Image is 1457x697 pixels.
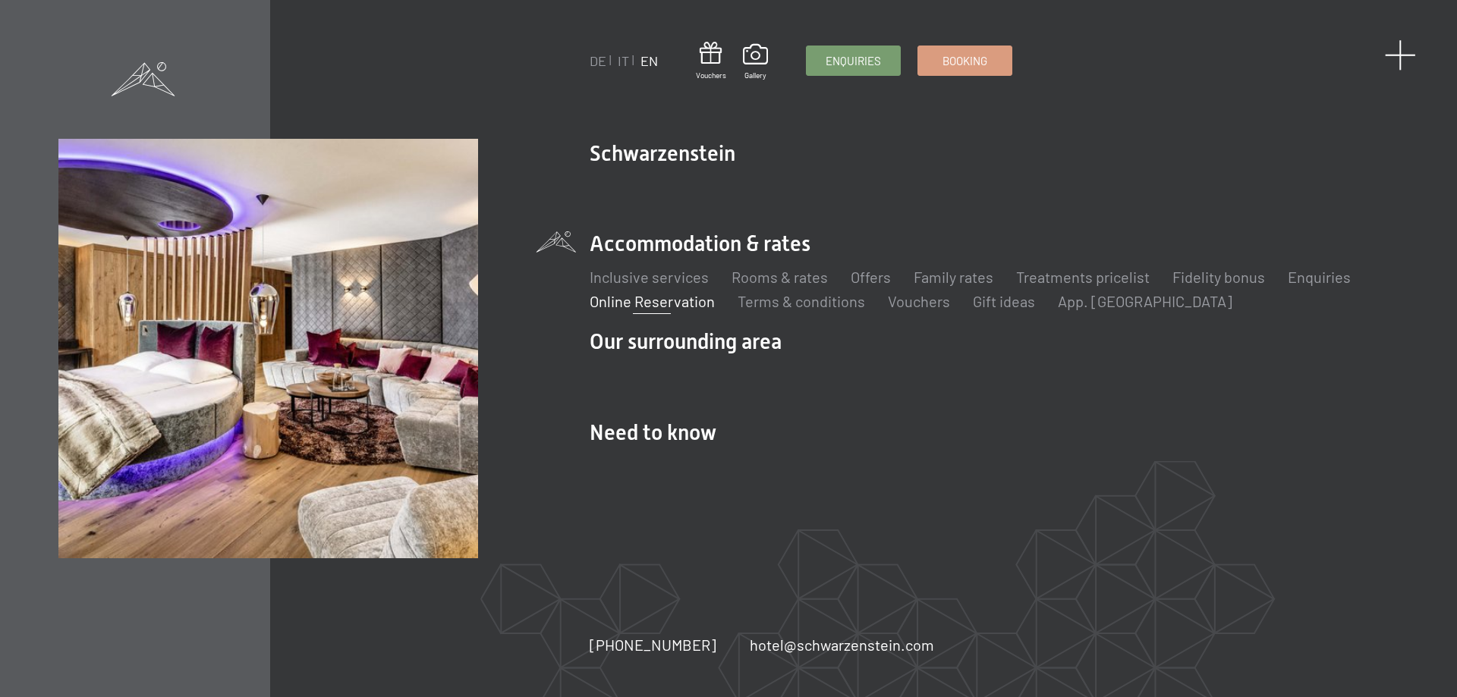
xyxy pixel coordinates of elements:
a: DE [589,52,606,69]
a: [PHONE_NUMBER] [589,634,716,655]
a: Enquiries [806,46,899,75]
a: Vouchers [887,292,949,310]
a: Enquiries [1287,268,1350,286]
a: Offers [850,268,890,286]
span: Enquiries [825,53,880,69]
span: [PHONE_NUMBER] [589,636,716,654]
a: Gallery [742,44,767,80]
a: Booking [917,46,1011,75]
a: App. [GEOGRAPHIC_DATA] [1057,292,1232,310]
a: Fidelity bonus [1172,268,1264,286]
span: Booking [942,53,987,69]
span: Vouchers [695,70,725,80]
a: Family rates [913,268,993,286]
a: Online Reservation [589,292,714,310]
a: hotel@schwarzenstein.com [749,634,933,655]
a: Inclusive services [589,268,708,286]
a: IT [617,52,628,69]
a: Vouchers [695,42,725,80]
a: Treatments pricelist [1015,268,1149,286]
a: Rooms & rates [731,268,827,286]
a: Terms & conditions [737,292,864,310]
span: Gallery [742,70,767,80]
a: EN [640,52,657,69]
a: Gift ideas [972,292,1034,310]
